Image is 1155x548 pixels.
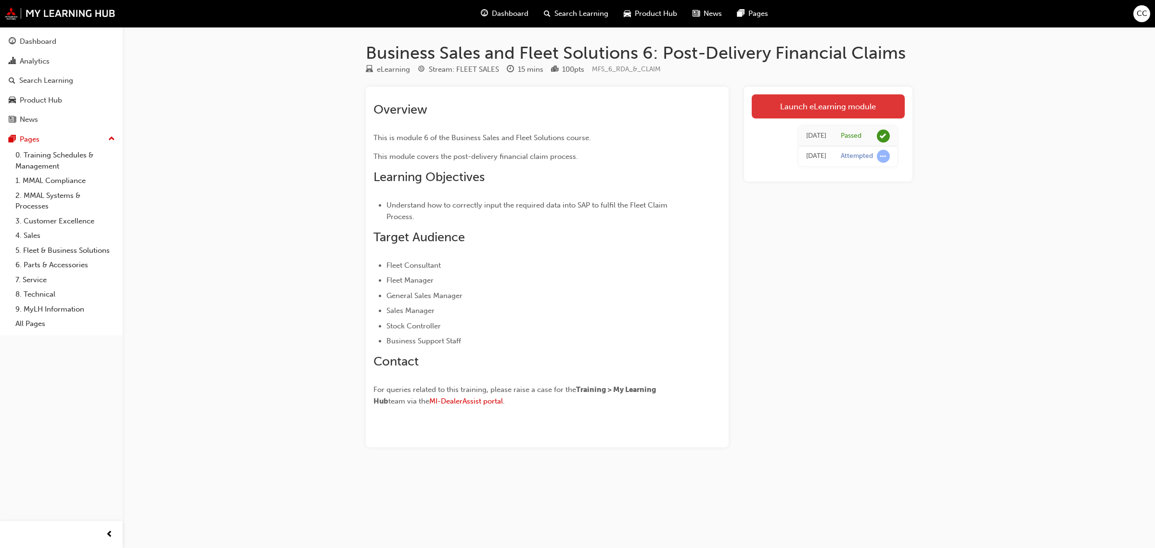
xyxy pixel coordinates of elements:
[418,65,425,74] span: target-icon
[366,65,373,74] span: learningResourceType_ELEARNING-icon
[373,102,427,117] span: Overview
[12,302,119,317] a: 9. MyLH Information
[841,131,861,141] div: Passed
[9,77,15,85] span: search-icon
[1133,5,1150,22] button: CC
[1137,8,1147,19] span: CC
[106,529,113,541] span: prev-icon
[592,65,661,73] span: Learning resource code
[4,130,119,148] button: Pages
[544,8,551,20] span: search-icon
[12,148,119,173] a: 0. Training Schedules & Management
[386,337,461,345] span: Business Support Staff
[20,114,38,125] div: News
[9,135,16,144] span: pages-icon
[20,95,62,106] div: Product Hub
[693,8,700,20] span: news-icon
[730,4,776,24] a: pages-iconPages
[12,173,119,188] a: 1. MMAL Compliance
[20,56,50,67] div: Analytics
[4,31,119,130] button: DashboardAnalyticsSearch LearningProduct HubNews
[418,64,499,76] div: Stream
[841,152,873,161] div: Attempted
[386,201,669,221] span: Understand how to correctly input the required data into SAP to fulfil the Fleet Claim Process.
[20,36,56,47] div: Dashboard
[388,397,429,405] span: team via the
[9,38,16,46] span: guage-icon
[4,91,119,109] a: Product Hub
[877,150,890,163] span: learningRecordVerb_ATTEMPT-icon
[806,130,826,142] div: Wed Sep 15 2021 15:16:20 GMT+1000 (Australian Eastern Standard Time)
[748,8,768,19] span: Pages
[473,4,536,24] a: guage-iconDashboard
[492,8,528,19] span: Dashboard
[507,64,543,76] div: Duration
[481,8,488,20] span: guage-icon
[9,57,16,66] span: chart-icon
[373,385,576,394] span: For queries related to this training, please raise a case for the
[554,8,608,19] span: Search Learning
[536,4,616,24] a: search-iconSearch Learning
[551,65,558,74] span: podium-icon
[624,8,631,20] span: car-icon
[386,322,441,330] span: Stock Controller
[4,72,119,90] a: Search Learning
[685,4,730,24] a: news-iconNews
[4,111,119,129] a: News
[562,64,584,75] div: 100 pts
[12,258,119,273] a: 6. Parts & Accessories
[616,4,685,24] a: car-iconProduct Hub
[386,306,435,315] span: Sales Manager
[373,170,485,184] span: Learning Objectives
[366,42,912,64] h1: Business Sales and Fleet Solutions 6: Post-Delivery Financial Claims
[551,64,584,76] div: Points
[12,188,119,214] a: 2. MMAL Systems & Processes
[12,273,119,287] a: 7. Service
[108,133,115,145] span: up-icon
[9,116,16,124] span: news-icon
[373,230,465,245] span: Target Audience
[518,64,543,75] div: 15 mins
[704,8,722,19] span: News
[877,130,890,143] span: learningRecordVerb_PASS-icon
[12,228,119,243] a: 4. Sales
[429,397,503,405] a: MI-DealerAssist portal
[386,261,441,270] span: Fleet Consultant
[386,291,462,300] span: General Sales Manager
[386,276,434,285] span: Fleet Manager
[12,243,119,258] a: 5. Fleet & Business Solutions
[20,134,39,145] div: Pages
[373,152,578,161] span: This module covers the post-delivery financial claim process.
[377,64,410,75] div: eLearning
[507,65,514,74] span: clock-icon
[737,8,744,20] span: pages-icon
[503,397,505,405] span: .
[12,287,119,302] a: 8. Technical
[806,151,826,162] div: Wed Sep 15 2021 15:00:32 GMT+1000 (Australian Eastern Standard Time)
[366,64,410,76] div: Type
[9,96,16,105] span: car-icon
[635,8,677,19] span: Product Hub
[373,354,419,369] span: Contact
[5,7,115,20] img: mmal
[429,64,499,75] div: Stream: FLEET SALES
[752,94,905,118] a: Launch eLearning module
[4,52,119,70] a: Analytics
[19,75,73,86] div: Search Learning
[12,316,119,331] a: All Pages
[373,133,591,142] span: This is module 6 of the Business Sales and Fleet Solutions course.
[4,33,119,51] a: Dashboard
[12,214,119,229] a: 3. Customer Excellence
